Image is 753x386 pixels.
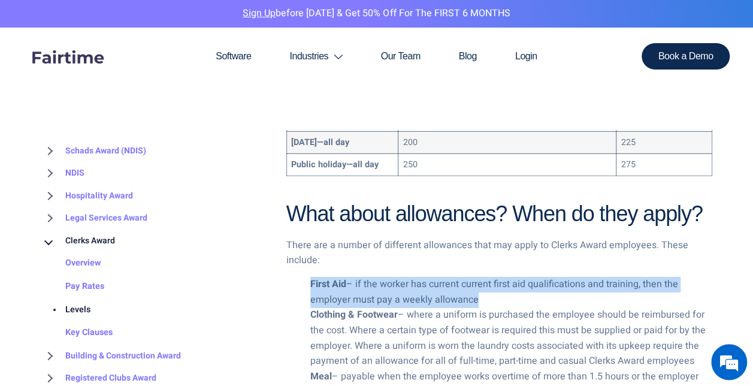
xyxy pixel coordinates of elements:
[310,277,346,291] strong: First Aid
[496,28,557,85] a: Login
[41,139,146,162] a: Schads Award (NDIS)
[196,6,225,35] div: Minimize live chat window
[41,162,84,185] a: NDIS
[243,6,276,20] a: Sign Up
[286,200,712,228] h2: What about allowances? When do they apply?
[291,136,349,149] strong: [DATE]—all day
[398,154,616,176] td: 250
[310,307,398,322] strong: Clothing & Footwear
[9,6,744,22] p: before [DATE] & Get 50% Off for the FIRST 6 MONTHS
[41,344,181,367] a: Building & Construction Award
[6,279,228,322] textarea: Enter details in the input field
[286,238,712,269] p: There are a number of different allowances that may apply to Clerks Award employees. These include:
[62,67,201,83] div: Need Clerks Rates?
[642,43,730,70] a: Book a Demo
[41,298,90,321] a: Levels
[310,277,712,307] li: – if the worker has current current first aid qualifications and training, then the employer must...
[310,369,332,384] strong: Meal
[28,188,189,201] div: We'll Send Them to You
[41,252,101,275] a: Overview
[310,307,712,369] li: – where a uniform is purchased the employee should be reimbursed for the cost. Where a certain ty...
[616,154,712,176] td: 275
[362,28,440,85] a: Our Team
[291,158,379,171] strong: Public holiday—all day
[41,229,115,252] a: Clerks Award
[41,207,147,230] a: Legal Services Award
[41,275,104,298] a: Pay Rates
[398,132,616,154] td: 200
[20,60,50,90] img: d_7003521856_operators_12627000000521031
[41,184,133,207] a: Hospitality Award
[616,132,712,154] td: 225
[440,28,496,85] a: Blog
[41,321,113,345] a: Key Clauses
[20,163,87,173] div: Need Clerks Rates?
[155,233,189,249] div: Submit
[270,28,361,85] a: Industries
[658,52,713,61] span: Book a Demo
[196,28,270,85] a: Software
